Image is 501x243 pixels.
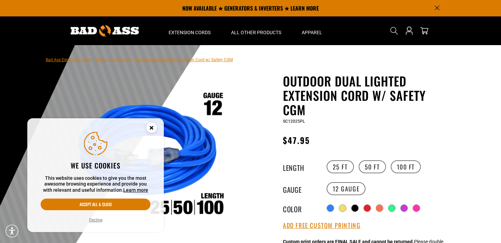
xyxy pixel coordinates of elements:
img: Bad Ass Extension Cords [71,25,139,37]
span: SC12025PL [283,119,305,124]
h1: Outdoor Dual Lighted Extension Cord w/ Safety CGM [283,74,450,117]
aside: Cookie Consent [27,118,164,232]
span: $47.95 [283,134,310,146]
summary: All Other Products [221,16,291,45]
span: Extension Cords [169,29,211,36]
legend: Gauge [283,184,317,193]
span: Outdoor Dual Lighted Extension Cord w/ Safety CGM [136,57,233,62]
button: Accept all & close [41,199,151,210]
span: Apparel [302,29,322,36]
button: Add Free Custom Printing [283,222,360,229]
span: › [133,57,135,62]
label: 25 FT [327,160,354,173]
legend: Color [283,204,317,213]
span: All Other Products [231,29,281,36]
nav: breadcrumbs [46,55,233,64]
a: Return to Collection [96,57,132,62]
label: 12 Gauge [327,182,366,195]
legend: Length [283,162,317,171]
span: › [93,57,95,62]
a: Learn more [123,187,148,193]
label: 50 FT [359,160,386,173]
a: Bad Ass Extension Cords [46,57,92,62]
summary: Search [389,25,400,36]
summary: Extension Cords [158,16,221,45]
button: Decline [87,217,104,224]
label: 100 FT [391,160,421,173]
h2: We use cookies [41,161,151,170]
summary: Apparel [291,16,332,45]
p: This website uses cookies to give you the most awesome browsing experience and provide you with r... [41,175,151,193]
